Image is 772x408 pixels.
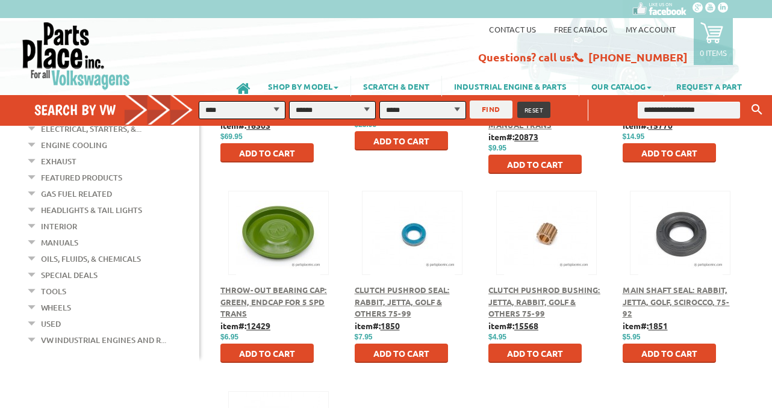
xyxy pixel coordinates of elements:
[41,202,142,218] a: Headlights & Tail Lights
[41,251,141,267] a: Oils, Fluids, & Chemicals
[41,316,61,332] a: Used
[246,320,270,331] u: 12429
[579,76,664,96] a: OUR CATALOG
[220,344,314,363] button: Add to Cart
[649,320,668,331] u: 1851
[41,218,77,234] a: Interior
[626,24,676,34] a: My Account
[351,76,441,96] a: SCRATCH & DENT
[525,105,544,114] span: RESET
[220,120,270,131] b: item#:
[488,131,538,142] b: item#:
[355,344,448,363] button: Add to Cart
[355,320,400,331] b: item#:
[514,320,538,331] u: 15568
[220,333,238,341] span: $6.95
[220,285,327,318] a: Throw-Out Bearing Cap: Green, Endcap for 5 Spd Trans
[381,320,400,331] u: 1850
[507,159,563,170] span: Add to Cart
[34,101,201,119] h4: Search by VW
[41,153,76,169] a: Exhaust
[355,333,373,341] span: $7.95
[623,320,668,331] b: item#:
[470,100,512,119] button: FIND
[554,24,608,34] a: Free Catalog
[700,48,727,58] p: 0 items
[246,120,270,131] u: 16303
[41,235,78,250] a: Manuals
[41,283,66,299] a: Tools
[41,121,142,137] a: Electrical, Starters, &...
[623,333,641,341] span: $5.95
[488,144,506,152] span: $9.95
[256,76,350,96] a: SHOP BY MODEL
[623,143,716,162] button: Add to Cart
[623,120,673,131] b: item#:
[21,21,131,90] img: Parts Place Inc!
[41,170,122,185] a: Featured Products
[488,155,582,174] button: Add to Cart
[355,131,448,150] button: Add to Cart
[623,285,730,318] a: Main Shaft Seal: Rabbit, Jetta, Golf, Scirocco, 75-92
[623,344,716,363] button: Add to Cart
[748,100,766,120] button: Keyword Search
[488,344,582,363] button: Add to Cart
[514,131,538,142] u: 20873
[649,120,673,131] u: 15770
[507,348,563,359] span: Add to Cart
[220,143,314,162] button: Add to Cart
[489,24,536,34] a: Contact us
[623,132,645,141] span: $14.95
[664,76,754,96] a: REQUEST A PART
[220,132,243,141] span: $69.95
[41,137,107,153] a: Engine Cooling
[373,348,429,359] span: Add to Cart
[488,320,538,331] b: item#:
[442,76,579,96] a: INDUSTRIAL ENGINE & PARTS
[41,267,98,283] a: Special Deals
[41,300,71,315] a: Wheels
[373,135,429,146] span: Add to Cart
[355,285,450,318] a: Clutch Pushrod Seal: Rabbit, Jetta, Golf & Others 75-99
[488,285,600,318] a: Clutch Pushrod Bushing: Jetta, Rabbit, Golf & Others 75-99
[239,348,295,359] span: Add to Cart
[641,147,697,158] span: Add to Cart
[488,333,506,341] span: $4.95
[220,320,270,331] b: item#:
[41,186,112,202] a: Gas Fuel Related
[41,332,166,348] a: VW Industrial Engines and R...
[517,102,551,118] button: RESET
[694,18,733,65] a: 0 items
[239,147,295,158] span: Add to Cart
[488,84,603,130] a: VW Axle Flange Seal: Rabbit, Jetta, Scirocco 76-84 - Output Flange, Manual Trans
[641,348,697,359] span: Add to Cart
